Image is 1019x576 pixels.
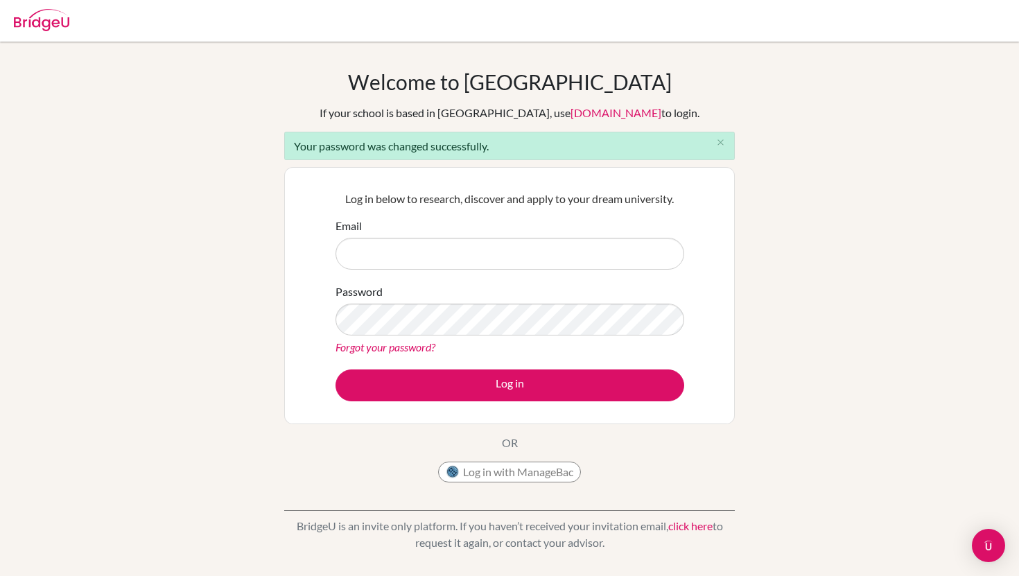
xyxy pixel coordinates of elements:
p: Log in below to research, discover and apply to your dream university. [336,191,684,207]
button: Log in [336,369,684,401]
div: Open Intercom Messenger [972,529,1005,562]
i: close [715,137,726,148]
a: [DOMAIN_NAME] [571,106,661,119]
button: Close [706,132,734,153]
a: click here [668,519,713,532]
label: Email [336,218,362,234]
label: Password [336,283,383,300]
div: If your school is based in [GEOGRAPHIC_DATA], use to login. [320,105,699,121]
button: Log in with ManageBac [438,462,581,482]
p: BridgeU is an invite only platform. If you haven’t received your invitation email, to request it ... [284,518,735,551]
div: Your password was changed successfully. [284,132,735,160]
img: Bridge-U [14,9,69,31]
a: Forgot your password? [336,340,435,354]
p: OR [502,435,518,451]
h1: Welcome to [GEOGRAPHIC_DATA] [348,69,672,94]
